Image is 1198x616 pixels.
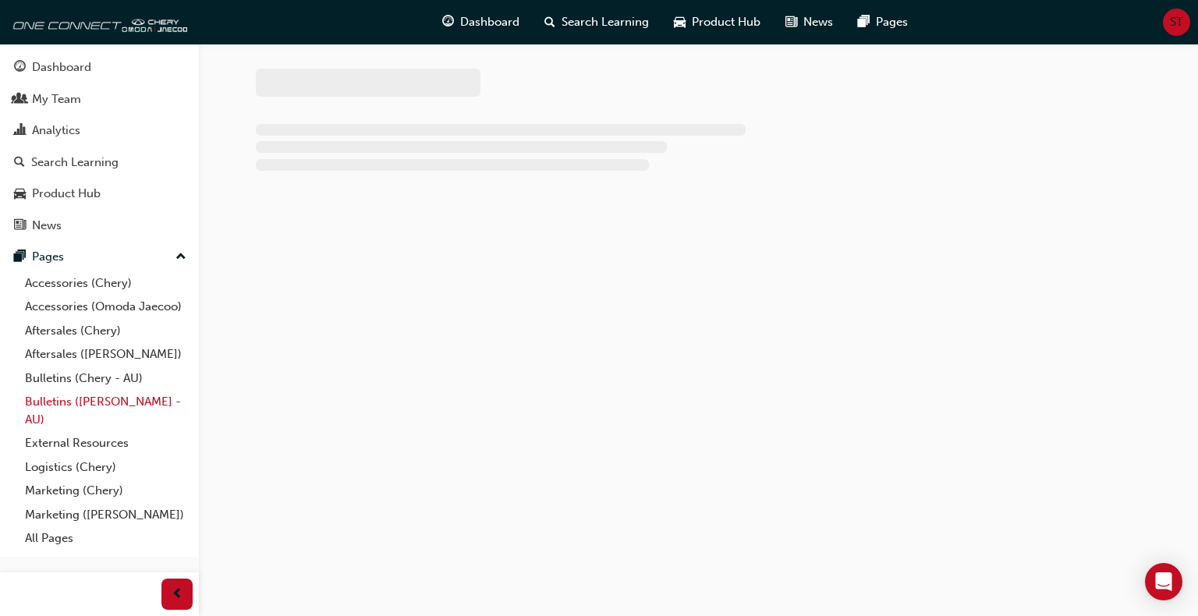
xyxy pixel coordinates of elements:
[32,185,101,203] div: Product Hub
[674,12,686,32] span: car-icon
[6,148,193,177] a: Search Learning
[1145,563,1182,600] div: Open Intercom Messenger
[442,12,454,32] span: guage-icon
[31,154,119,172] div: Search Learning
[661,6,773,38] a: car-iconProduct Hub
[19,271,193,296] a: Accessories (Chery)
[785,12,797,32] span: news-icon
[19,526,193,551] a: All Pages
[19,366,193,391] a: Bulletins (Chery - AU)
[14,219,26,233] span: news-icon
[175,247,186,267] span: up-icon
[19,319,193,343] a: Aftersales (Chery)
[172,585,183,604] span: prev-icon
[1170,13,1183,31] span: ST
[14,124,26,138] span: chart-icon
[14,61,26,75] span: guage-icon
[803,13,833,31] span: News
[32,58,91,76] div: Dashboard
[32,122,80,140] div: Analytics
[845,6,920,38] a: pages-iconPages
[32,217,62,235] div: News
[858,12,870,32] span: pages-icon
[1163,9,1190,36] button: ST
[6,53,193,82] a: Dashboard
[14,187,26,201] span: car-icon
[544,12,555,32] span: search-icon
[19,479,193,503] a: Marketing (Chery)
[6,243,193,271] button: Pages
[19,503,193,527] a: Marketing ([PERSON_NAME])
[32,90,81,108] div: My Team
[562,13,649,31] span: Search Learning
[430,6,532,38] a: guage-iconDashboard
[6,179,193,208] a: Product Hub
[773,6,845,38] a: news-iconNews
[876,13,908,31] span: Pages
[6,85,193,114] a: My Team
[14,250,26,264] span: pages-icon
[532,6,661,38] a: search-iconSearch Learning
[14,93,26,107] span: people-icon
[460,13,519,31] span: Dashboard
[8,6,187,37] img: oneconnect
[6,50,193,243] button: DashboardMy TeamAnalyticsSearch LearningProduct HubNews
[6,211,193,240] a: News
[19,455,193,480] a: Logistics (Chery)
[19,295,193,319] a: Accessories (Omoda Jaecoo)
[19,390,193,431] a: Bulletins ([PERSON_NAME] - AU)
[6,116,193,145] a: Analytics
[692,13,760,31] span: Product Hub
[14,156,25,170] span: search-icon
[32,248,64,266] div: Pages
[19,431,193,455] a: External Resources
[19,342,193,366] a: Aftersales ([PERSON_NAME])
